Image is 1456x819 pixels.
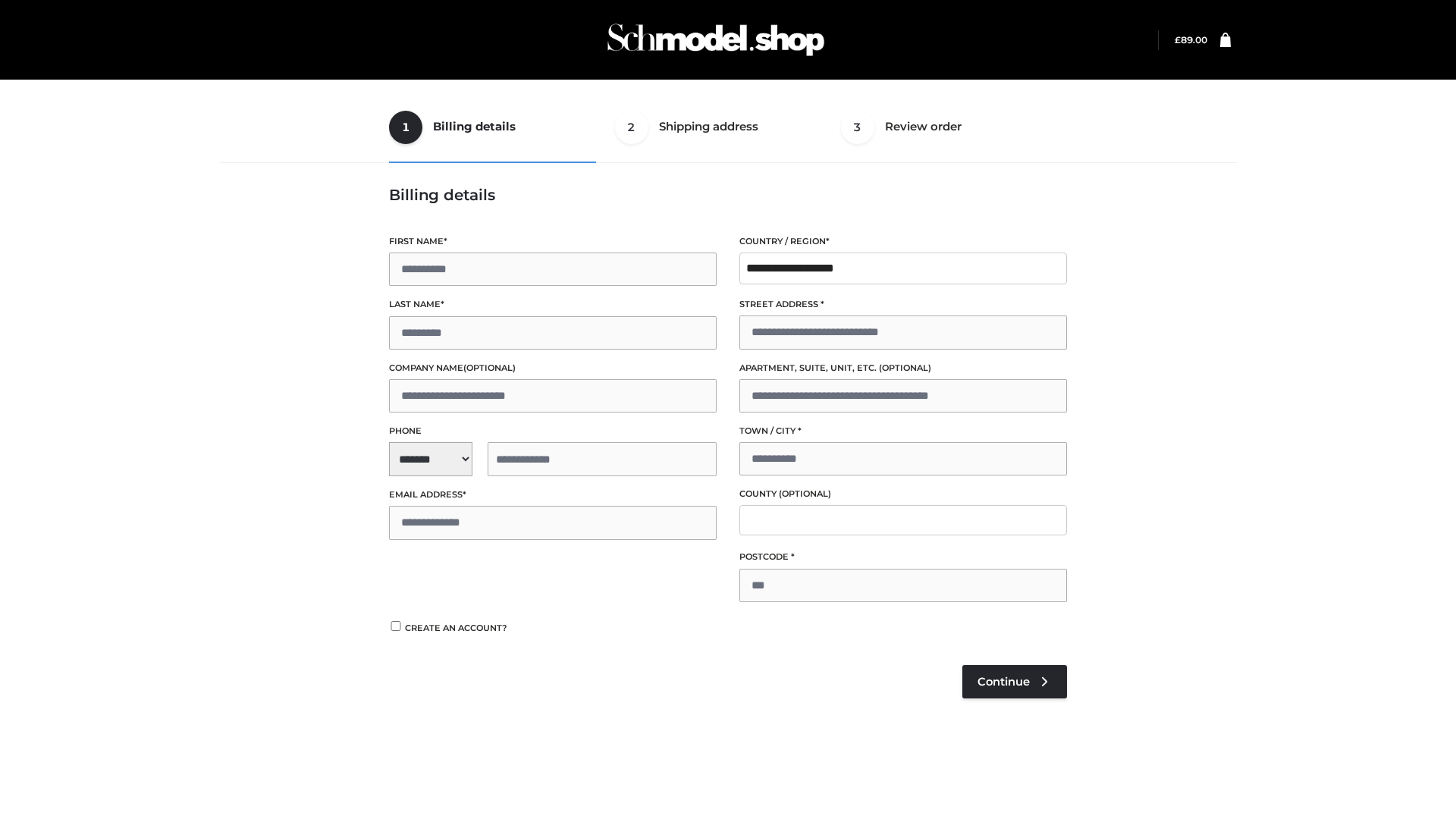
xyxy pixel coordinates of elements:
[779,488,831,499] span: (optional)
[962,665,1067,698] a: Continue
[389,424,717,438] label: Phone
[739,361,1067,375] label: Apartment, suite, unit, etc.
[739,234,1067,249] label: Country / Region
[739,297,1067,312] label: Street address
[1175,34,1207,45] a: £89.00
[405,623,507,633] span: Create an account?
[463,362,516,373] span: (optional)
[389,621,403,631] input: Create an account?
[389,361,717,375] label: Company name
[389,234,717,249] label: First name
[739,424,1067,438] label: Town / City
[602,10,830,70] img: Schmodel Admin 964
[1175,34,1181,45] span: £
[389,186,1067,204] h3: Billing details
[977,675,1030,689] span: Continue
[739,487,1067,501] label: County
[1175,34,1207,45] bdi: 89.00
[879,362,931,373] span: (optional)
[389,488,717,502] label: Email address
[739,550,1067,564] label: Postcode
[389,297,717,312] label: Last name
